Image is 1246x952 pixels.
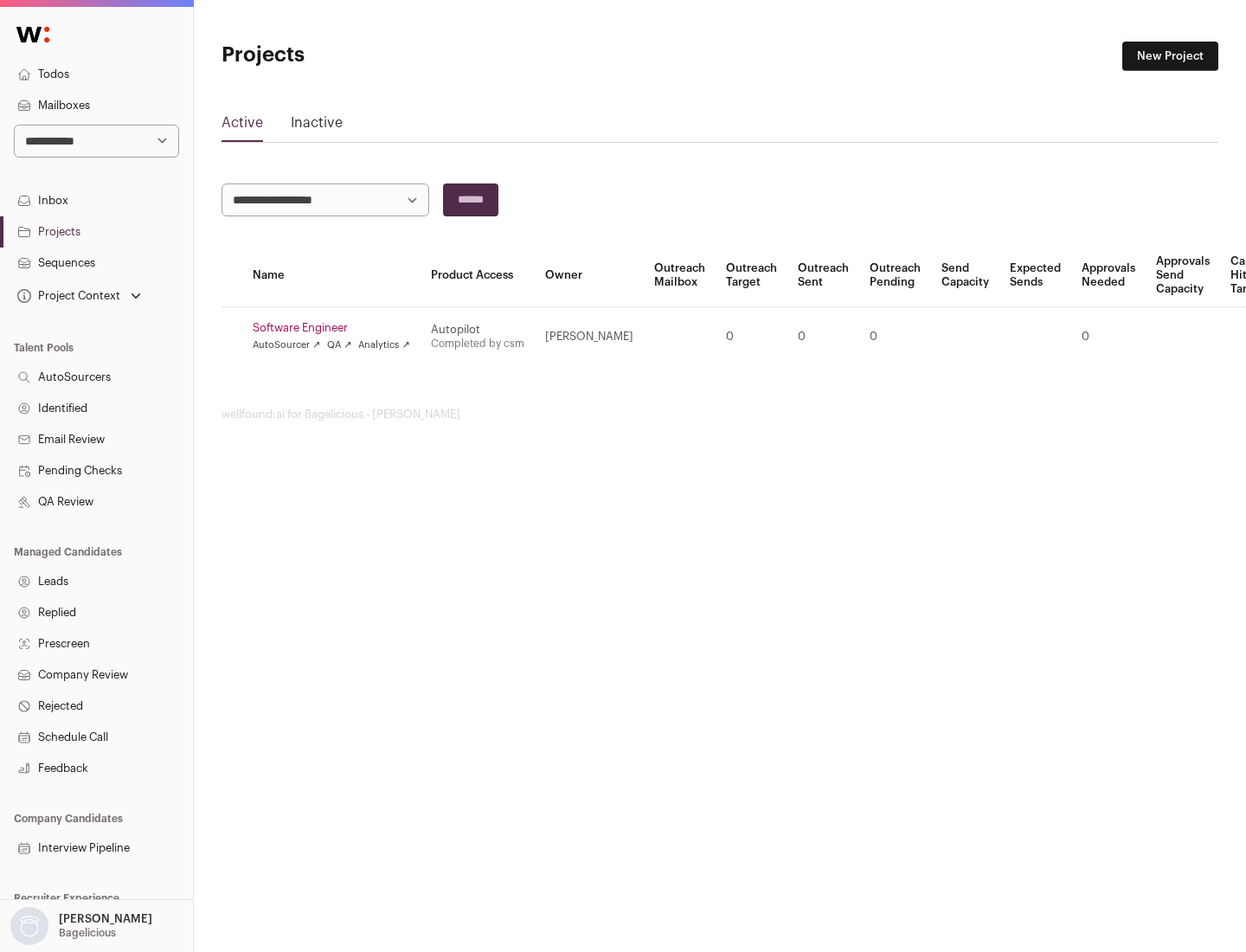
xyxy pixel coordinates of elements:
[999,244,1071,307] th: Expected Sends
[59,926,116,940] p: Bagelicious
[222,42,554,69] h1: Projects
[535,244,644,307] th: Owner
[1122,42,1218,71] a: New Project
[1071,244,1146,307] th: Approvals Needed
[253,338,320,352] a: AutoSourcer ↗
[222,113,263,140] a: Active
[253,321,410,335] a: Software Engineer
[10,907,48,945] img: nopic.png
[7,907,156,945] button: Open dropdown
[358,338,409,352] a: Analytics ↗
[787,244,859,307] th: Outreach Sent
[327,338,351,352] a: QA ↗
[716,307,787,367] td: 0
[931,244,999,307] th: Send Capacity
[14,289,120,303] div: Project Context
[222,408,1218,421] footer: wellfound:ai for Bagelicious - [PERSON_NAME]
[1071,307,1146,367] td: 0
[1146,244,1220,307] th: Approvals Send Capacity
[431,323,524,337] div: Autopilot
[291,113,343,140] a: Inactive
[7,17,59,52] img: Wellfound
[431,338,524,349] a: Completed by csm
[535,307,644,367] td: [PERSON_NAME]
[859,244,931,307] th: Outreach Pending
[644,244,716,307] th: Outreach Mailbox
[14,284,145,308] button: Open dropdown
[787,307,859,367] td: 0
[59,912,152,926] p: [PERSON_NAME]
[242,244,421,307] th: Name
[421,244,535,307] th: Product Access
[859,307,931,367] td: 0
[716,244,787,307] th: Outreach Target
